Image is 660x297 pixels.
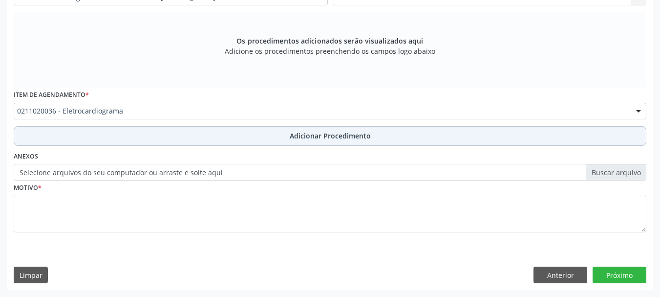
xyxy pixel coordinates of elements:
button: Adicionar Procedimento [14,126,646,146]
label: Item de agendamento [14,88,89,103]
button: Próximo [593,267,646,283]
span: Adicionar Procedimento [290,131,371,141]
label: Motivo [14,181,42,196]
span: Adicione os procedimentos preenchendo os campos logo abaixo [225,46,435,56]
span: Os procedimentos adicionados serão visualizados aqui [236,36,423,46]
button: Anterior [533,267,587,283]
label: Anexos [14,149,38,164]
span: 0211020036 - Eletrocardiograma [17,106,626,116]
